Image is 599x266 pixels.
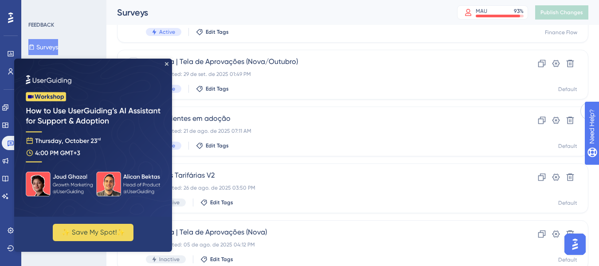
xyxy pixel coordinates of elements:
[146,184,489,191] div: Last Updated: 26 de ago. de 2025 03:50 PM
[146,71,489,78] div: Last Updated: 29 de set. de 2025 01:49 PM
[117,6,435,19] div: Surveys
[146,113,489,124] span: NPS -Clientes em adoção
[476,8,487,15] div: MAU
[146,241,489,248] div: Last Updated: 05 de ago. de 2025 04:12 PM
[196,142,229,149] button: Edit Tags
[28,39,58,55] button: Surveys
[206,85,229,92] span: Edit Tags
[558,199,577,206] div: Default
[146,56,489,67] span: Pesquisa | Tela de Aprovações (Nova/Outubro)
[28,21,54,28] div: FEEDBACK
[196,85,229,92] button: Edit Tags
[540,9,583,16] span: Publish Changes
[159,28,175,36] span: Active
[206,142,229,149] span: Edit Tags
[210,256,233,263] span: Edit Tags
[545,29,577,36] div: Finance Flow
[514,8,524,15] div: 93 %
[159,256,180,263] span: Inactive
[210,199,233,206] span: Edit Tags
[206,28,229,36] span: Edit Tags
[196,28,229,36] button: Edit Tags
[146,170,489,181] span: Famílias Tarifárias V2
[151,4,154,7] div: Close Preview
[21,2,55,13] span: Need Help?
[146,127,489,135] div: Last Updated: 21 de ago. de 2025 07:11 AM
[535,5,588,20] button: Publish Changes
[558,256,577,263] div: Default
[146,227,489,238] span: Pesquisa | Tela de Aprovações (Nova)
[39,165,119,183] button: ✨ Save My Spot!✨
[562,231,588,258] iframe: UserGuiding AI Assistant Launcher
[200,256,233,263] button: Edit Tags
[200,199,233,206] button: Edit Tags
[558,86,577,93] div: Default
[558,143,577,150] div: Default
